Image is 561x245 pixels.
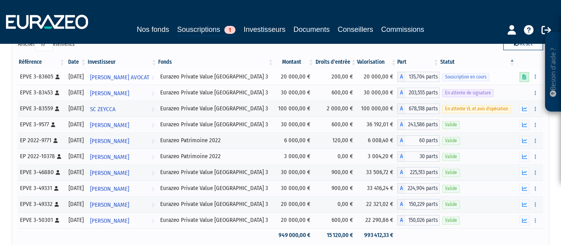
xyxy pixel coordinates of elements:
[157,55,274,69] th: Fonds: activer pour trier la colonne par ordre croissant
[439,55,516,69] th: Statut : activer pour trier la colonne par ordre d&eacute;croissant
[137,24,169,35] a: Nos fonds
[442,201,460,208] span: Valide
[68,216,84,224] div: [DATE]
[397,151,405,162] span: A
[68,104,84,113] div: [DATE]
[68,184,84,192] div: [DATE]
[90,70,149,85] span: [PERSON_NAME] AVOCAT
[87,55,157,69] th: Investisseur: activer pour trier la colonne par ordre croissant
[160,104,271,113] div: Eurazeo Private Value [GEOGRAPHIC_DATA] 3
[314,55,357,69] th: Droits d'entrée: activer pour trier la colonne par ordre croissant
[274,69,314,85] td: 20 000,00 €
[90,182,129,196] span: [PERSON_NAME]
[442,217,460,224] span: Valide
[274,117,314,133] td: 30 000,00 €
[274,133,314,149] td: 6 000,00 €
[35,37,53,51] select: Afficheréléments
[54,186,59,191] i: [Français] Personne physique
[274,149,314,165] td: 3 000,00 €
[87,212,157,228] a: [PERSON_NAME]
[405,120,439,130] span: 243,586 parts
[90,86,129,101] span: [PERSON_NAME]
[397,135,405,146] span: A
[397,167,439,178] div: A - Eurazeo Private Value Europe 3
[55,74,60,79] i: [Français] Personne physique
[151,86,154,101] i: Voir l'investisseur
[55,202,59,207] i: [Français] Personne physique
[442,137,460,145] span: Valide
[405,183,439,194] span: 224,904 parts
[314,101,357,117] td: 2 000,00 €
[90,150,129,165] span: [PERSON_NAME]
[357,196,397,212] td: 22 321,02 €
[151,182,154,196] i: Voir l'investisseur
[397,183,439,194] div: A - Eurazeo Private Value Europe 3
[177,24,235,36] a: Souscriptions1
[549,36,558,108] p: Besoin d'aide ?
[397,151,439,162] div: A - Eurazeo Patrimoine 2022
[442,185,460,192] span: Valide
[151,166,154,180] i: Voir l'investisseur
[381,24,424,35] a: Commissions
[87,117,157,133] a: [PERSON_NAME]
[442,105,511,113] span: En attente VL et avis d'opération
[151,118,154,133] i: Voir l'investisseur
[274,228,314,242] td: 949 000,00 €
[357,69,397,85] td: 20 000,00 €
[357,101,397,117] td: 100 000,00 €
[274,212,314,228] td: 20 000,00 €
[357,117,397,133] td: 36 192,01 €
[338,24,373,35] a: Conseillers
[20,88,63,97] div: EPVE 3-83453
[397,199,405,210] span: A
[314,69,357,85] td: 200,00 €
[151,150,154,165] i: Voir l'investisseur
[503,37,543,50] button: Reset
[397,55,439,69] th: Part: activer pour trier la colonne par ordre croissant
[68,136,84,145] div: [DATE]
[90,134,129,149] span: [PERSON_NAME]
[90,102,116,117] span: SC ZEYCCA
[56,170,60,175] i: [Français] Personne physique
[314,133,357,149] td: 120,00 €
[160,216,271,224] div: Eurazeo Private Value [GEOGRAPHIC_DATA] 3
[18,55,65,69] th: Référence : activer pour trier la colonne par ordre croissant
[151,214,154,228] i: Voir l'investisseur
[405,88,439,98] span: 203,555 parts
[314,196,357,212] td: 0,00 €
[397,72,439,82] div: A - Eurazeo Private Value Europe 3
[68,88,84,97] div: [DATE]
[397,183,405,194] span: A
[90,198,129,212] span: [PERSON_NAME]
[397,88,405,98] span: A
[160,120,271,129] div: Eurazeo Private Value [GEOGRAPHIC_DATA] 3
[68,152,84,161] div: [DATE]
[90,166,129,180] span: [PERSON_NAME]
[55,218,59,223] i: [Français] Personne physique
[68,120,84,129] div: [DATE]
[87,69,157,85] a: [PERSON_NAME] AVOCAT
[224,26,235,34] span: 1
[18,37,75,51] label: Afficher éléments
[397,199,439,210] div: A - Eurazeo Private Value Europe 3
[6,15,88,29] img: 1732889491-logotype_eurazeo_blanc_rvb.png
[87,196,157,212] a: [PERSON_NAME]
[20,104,63,113] div: EPVE 3-83559
[55,106,59,111] i: [Français] Personne physique
[314,165,357,180] td: 900,00 €
[442,73,489,81] span: Souscription en cours
[65,55,86,69] th: Date: activer pour trier la colonne par ordre croissant
[357,133,397,149] td: 6 008,40 €
[357,180,397,196] td: 33 416,24 €
[397,104,439,114] div: A - Eurazeo Private Value Europe 3
[397,215,439,225] div: A - Eurazeo Private Value Europe 3
[274,165,314,180] td: 30 000,00 €
[397,104,405,114] span: A
[357,212,397,228] td: 22 290,86 €
[87,149,157,165] a: [PERSON_NAME]
[160,184,271,192] div: Eurazeo Private Value [GEOGRAPHIC_DATA] 3
[442,89,494,97] span: En attente de signature
[442,121,460,129] span: Valide
[20,168,63,176] div: EPVE 3-46880
[397,120,405,130] span: A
